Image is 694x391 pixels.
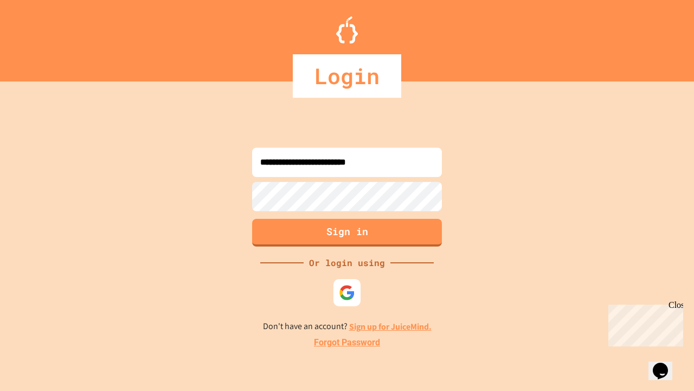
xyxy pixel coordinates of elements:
iframe: chat widget [648,348,683,380]
a: Forgot Password [314,336,380,349]
img: Logo.svg [336,16,358,43]
iframe: chat widget [604,300,683,346]
div: Login [293,54,401,98]
a: Sign up for JuiceMind. [349,321,432,332]
img: google-icon.svg [339,285,355,301]
div: Chat with us now!Close [4,4,75,69]
div: Or login using [304,256,390,269]
p: Don't have an account? [263,320,432,333]
button: Sign in [252,219,442,247]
